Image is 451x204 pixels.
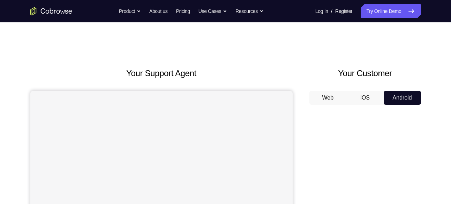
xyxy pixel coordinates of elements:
h2: Your Customer [309,67,421,80]
a: Go to the home page [30,7,72,15]
a: Register [335,4,352,18]
button: Use Cases [198,4,227,18]
button: Web [309,91,347,105]
a: Pricing [176,4,190,18]
button: Product [119,4,141,18]
a: Try Online Demo [361,4,421,18]
button: iOS [346,91,384,105]
a: About us [149,4,167,18]
button: Resources [235,4,264,18]
span: / [331,7,332,15]
a: Log In [315,4,328,18]
h2: Your Support Agent [30,67,293,80]
button: Android [384,91,421,105]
